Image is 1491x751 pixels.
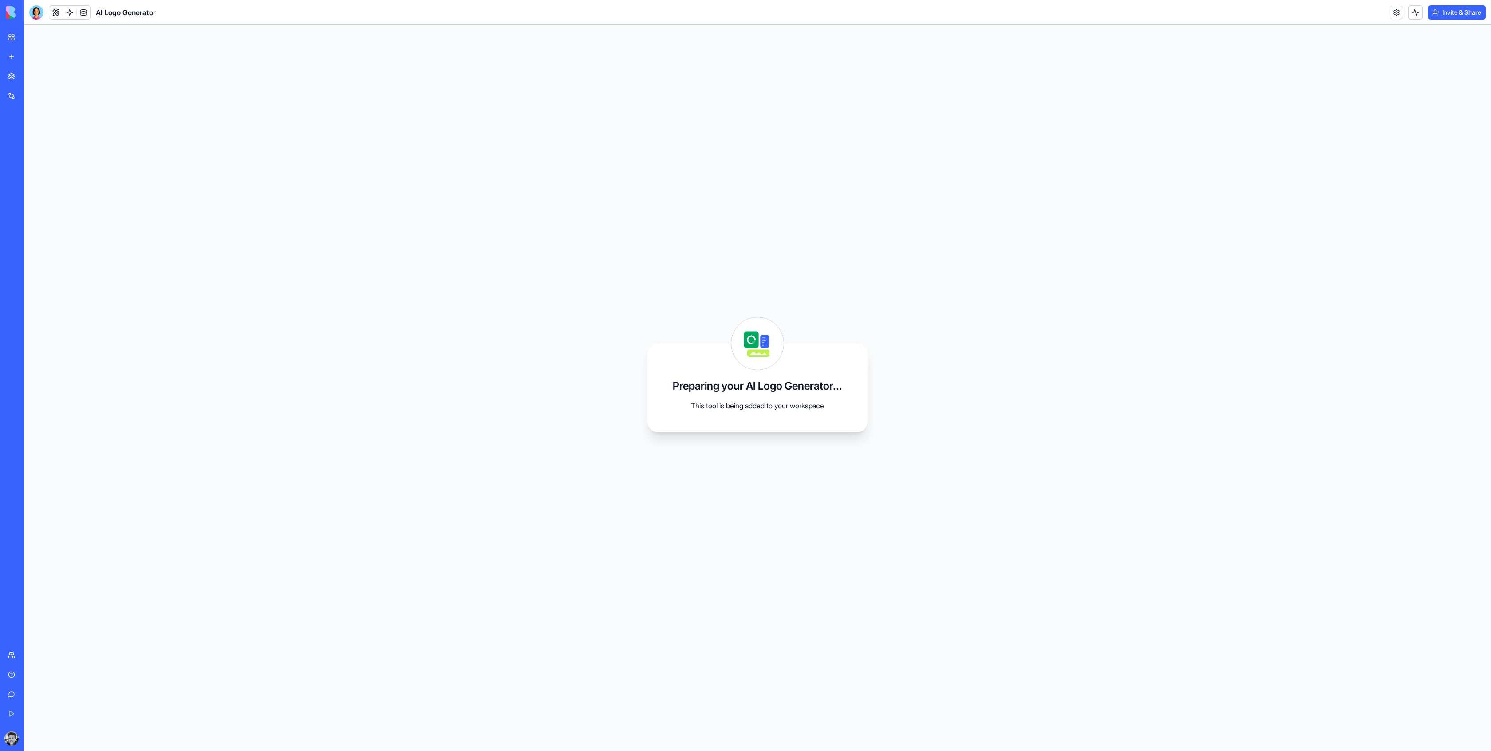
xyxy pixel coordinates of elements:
[6,6,61,19] img: logo
[673,379,842,393] h3: Preparing your AI Logo Generator...
[96,7,156,18] span: AI Logo Generator
[4,731,19,746] img: ACg8ocJismzrmiO-Y-kiG933ayK46s4afjR29EoUbK2wKbl3LeMlWHINog=s96-c
[669,400,846,411] p: This tool is being added to your workspace
[1428,5,1486,20] button: Invite & Share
